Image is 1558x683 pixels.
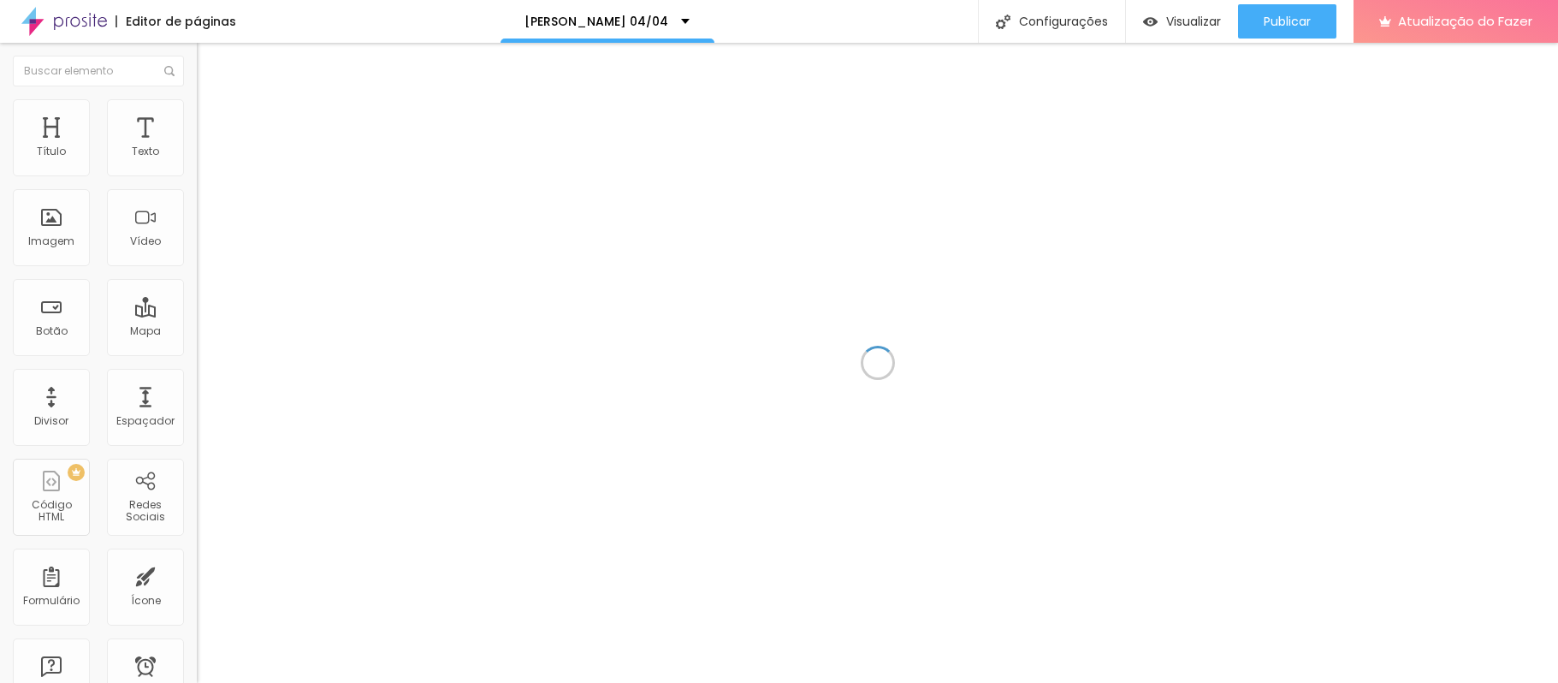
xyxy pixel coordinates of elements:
[13,56,184,86] input: Buscar elemento
[126,13,236,30] font: Editor de páginas
[1238,4,1336,39] button: Publicar
[1143,15,1158,29] img: view-1.svg
[28,234,74,248] font: Imagem
[23,593,80,608] font: Formulário
[36,324,68,338] font: Botão
[116,413,175,428] font: Espaçador
[164,66,175,76] img: Ícone
[34,413,68,428] font: Divisor
[126,497,165,524] font: Redes Sociais
[131,593,161,608] font: Ícone
[37,144,66,158] font: Título
[130,234,161,248] font: Vídeo
[1166,13,1221,30] font: Visualizar
[132,144,159,158] font: Texto
[1126,4,1238,39] button: Visualizar
[32,497,72,524] font: Código HTML
[130,324,161,338] font: Mapa
[996,15,1010,29] img: Ícone
[1398,12,1532,30] font: Atualização do Fazer
[1264,13,1311,30] font: Publicar
[1019,13,1108,30] font: Configurações
[524,13,668,30] font: [PERSON_NAME] 04/04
